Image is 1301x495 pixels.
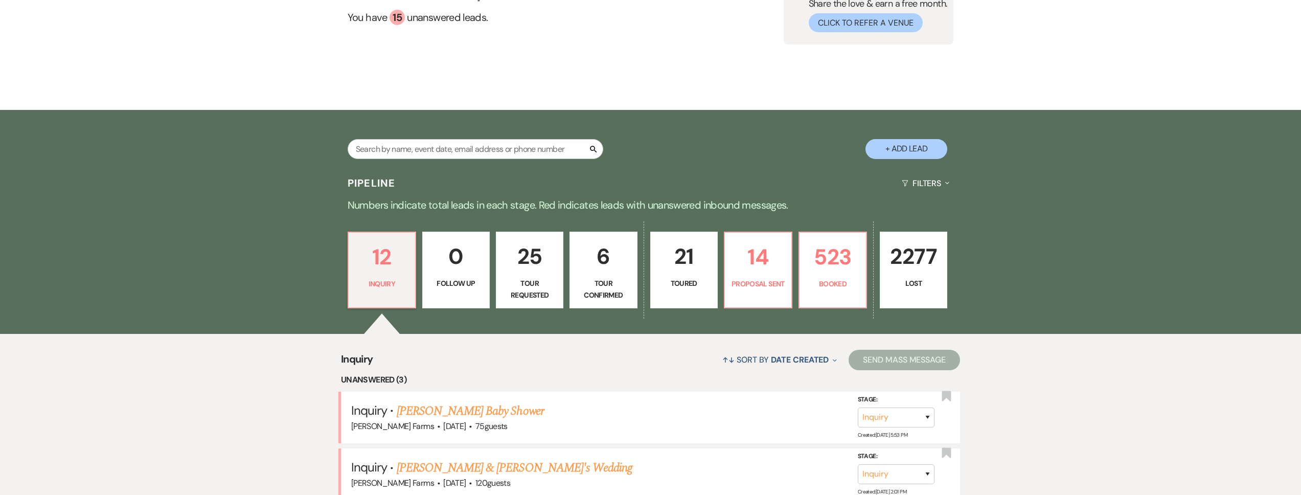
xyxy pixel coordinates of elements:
span: Date Created [771,354,829,365]
input: Search by name, event date, email address or phone number [348,139,603,159]
span: 75 guests [475,421,508,432]
span: [DATE] [443,421,466,432]
span: Inquiry [341,351,373,373]
button: + Add Lead [865,139,947,159]
span: [PERSON_NAME] Farms [351,421,434,432]
a: [PERSON_NAME] & [PERSON_NAME]'s Wedding [397,459,633,477]
p: Proposal Sent [731,278,785,289]
span: Inquiry [351,459,387,475]
span: ↑↓ [722,354,735,365]
a: 2277Lost [880,232,947,308]
p: 12 [355,240,409,274]
p: Numbers indicate total leads in each stage. Red indicates leads with unanswered inbound messages. [283,197,1019,213]
a: 523Booked [798,232,867,308]
button: Sort By Date Created [718,346,841,373]
p: Toured [657,278,711,289]
a: 25Tour Requested [496,232,563,308]
span: [PERSON_NAME] Farms [351,478,434,488]
p: Lost [886,278,941,289]
a: 12Inquiry [348,232,416,308]
p: 6 [576,239,630,274]
button: Send Mass Message [849,350,960,370]
p: Follow Up [429,278,483,289]
span: [DATE] [443,478,466,488]
p: Booked [806,278,860,289]
span: Inquiry [351,402,387,418]
a: You have 15 unanswered leads. [348,10,526,25]
p: Inquiry [355,278,409,289]
p: 0 [429,239,483,274]
label: Stage: [858,394,934,406]
label: Stage: [858,451,934,462]
button: Click to Refer a Venue [809,13,923,32]
p: 14 [731,240,785,274]
span: Created: [DATE] 5:53 PM [858,432,907,438]
a: 14Proposal Sent [724,232,792,308]
span: 120 guests [475,478,510,488]
p: 25 [503,239,557,274]
span: Created: [DATE] 2:01 PM [858,488,906,495]
a: 21Toured [650,232,718,308]
p: 523 [806,240,860,274]
h3: Pipeline [348,176,396,190]
li: Unanswered (3) [341,373,960,387]
p: Tour Confirmed [576,278,630,301]
div: 15 [390,10,405,25]
a: [PERSON_NAME] Baby Shower [397,402,544,420]
p: 21 [657,239,711,274]
p: 2277 [886,239,941,274]
p: Tour Requested [503,278,557,301]
a: 0Follow Up [422,232,490,308]
button: Filters [898,170,953,197]
a: 6Tour Confirmed [569,232,637,308]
